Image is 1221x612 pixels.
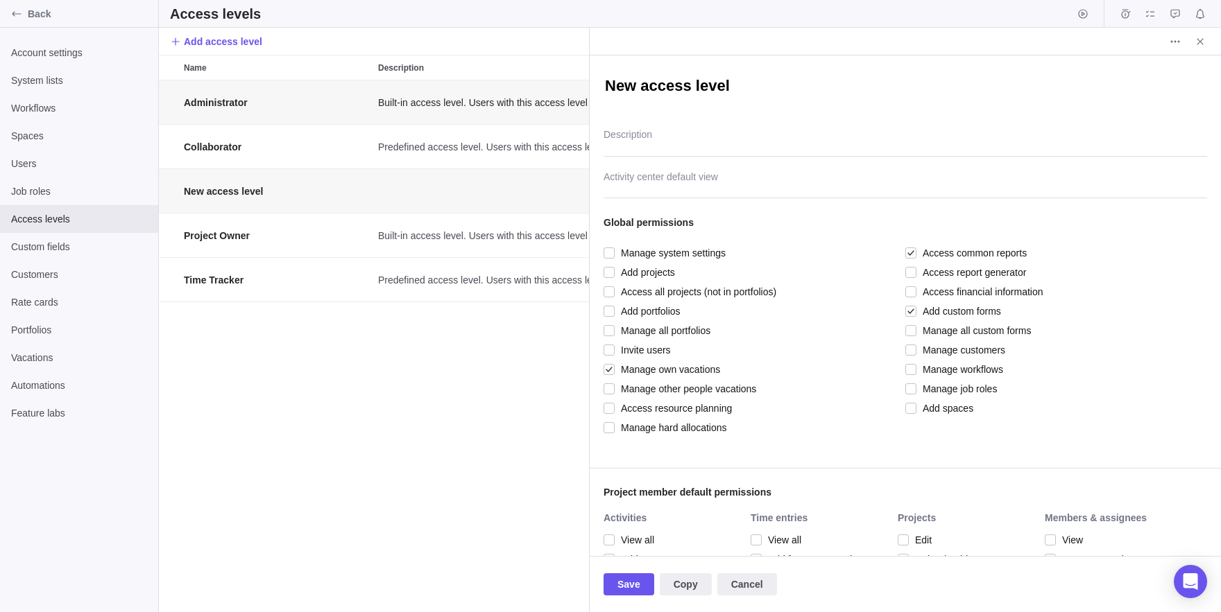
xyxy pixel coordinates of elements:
[11,378,147,392] span: Automations
[905,301,1200,321] div: Add custom forms
[1116,10,1135,21] a: Time logs
[11,73,147,87] span: System lists
[604,379,898,399] div: Manage other people vacations
[751,513,891,525] div: Time entries
[604,530,744,550] div: View all
[916,379,997,399] span: Manage job roles
[11,184,147,198] span: Job roles
[1073,4,1093,24] span: Start timer
[615,379,756,399] span: Manage other people vacations
[1190,10,1210,21] a: Notifications
[615,360,720,379] span: Manage own vacations
[373,125,789,168] div: Predefined access level. Users with this access level can create new activities and edit own assi...
[615,243,726,263] span: Manage system settings
[178,213,373,257] div: Project Owner
[905,360,1200,379] div: Manage workflows
[604,321,898,340] div: Manage all portfolios
[11,212,147,226] span: Access levels
[604,573,654,595] span: Save
[373,125,789,169] div: Description
[905,379,1200,399] div: Manage job roles
[1165,32,1185,51] span: More actions
[11,157,147,171] span: Users
[615,550,638,569] span: Add
[615,340,671,360] span: Invite users
[751,550,891,569] div: Add for someone else
[184,61,207,75] span: Name
[604,360,898,379] div: Manage own vacations
[378,273,789,287] span: Predefined access level. Users with this access level can access/view own activities and edit own...
[604,263,898,282] div: Add projects
[373,258,789,301] div: Predefined access level. Users with this access level can access/view own activities and edit own...
[178,213,373,258] div: Name
[615,418,727,437] span: Manage hard allocations
[378,96,789,110] span: Built-in access level. Users with this access level have full access to all projects and system s...
[1190,4,1210,24] span: Notifications
[178,80,373,124] div: Administrator
[11,240,147,254] span: Custom fields
[751,530,891,550] div: View all
[11,295,147,309] span: Rate cards
[905,321,1200,340] div: Manage all custom forms
[615,399,732,418] span: Access resource planning
[373,213,789,258] div: Description
[615,301,681,321] span: Add portfolios
[159,80,589,612] div: grid
[909,550,978,569] span: Delete/Archive
[1165,10,1185,21] a: Approval requests
[184,35,262,49] span: Add access level
[615,530,654,550] span: View all
[1045,513,1185,525] div: Members & assignees
[1165,4,1185,24] span: Approval requests
[11,46,147,60] span: Account settings
[909,530,932,550] span: Edit
[916,263,1026,282] span: Access report generator
[674,576,698,593] span: Copy
[178,169,373,213] div: Name
[615,321,710,340] span: Manage all portfolios
[1174,565,1207,598] div: Open Intercom Messenger
[184,229,250,243] span: Project Owner
[604,199,1207,243] div: Global permissions
[11,351,147,365] span: Vacations
[178,258,373,302] div: Name
[170,32,262,51] span: Add access level
[1141,10,1160,21] a: My assignments
[615,263,675,282] span: Add projects
[184,140,241,154] span: Collaborator
[604,399,898,418] div: Access resource planning
[1045,550,1185,588] div: Manage members, permissions and allocations
[1116,4,1135,24] span: Time logs
[916,243,1027,263] span: Access common reports
[184,273,244,287] span: Time Tracker
[762,530,801,550] span: View all
[604,243,898,263] div: Manage system settings
[11,101,147,115] span: Workflows
[178,55,373,80] div: Name
[916,282,1043,301] span: Access financial information
[604,340,898,360] div: Invite users
[1045,530,1185,550] div: View
[604,513,744,525] div: Activities
[28,7,153,21] span: Back
[604,121,1207,157] textarea: Description
[905,263,1200,282] div: Access report generator
[170,4,261,24] h2: Access levels
[898,530,1038,550] div: Edit
[11,129,147,143] span: Spaces
[373,80,789,124] div: Built-in access level. Users with this access level have full access to all projects and system s...
[916,399,973,418] span: Add spaces
[11,268,147,281] span: Customers
[178,80,373,125] div: Name
[916,340,1005,360] span: Manage customers
[604,282,898,301] div: Access all projects (not in portfolios)
[617,576,640,593] span: Save
[378,229,789,243] span: Built-in access level. Users with this access level can create new projects with full access to t...
[373,213,789,257] div: Built-in access level. Users with this access level can create new projects with full access to t...
[916,321,1031,340] span: Manage all custom forms
[373,80,789,125] div: Description
[184,184,263,198] span: New access level
[731,576,763,593] span: Cancel
[178,169,373,213] div: New access level
[604,418,898,437] div: Manage hard allocations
